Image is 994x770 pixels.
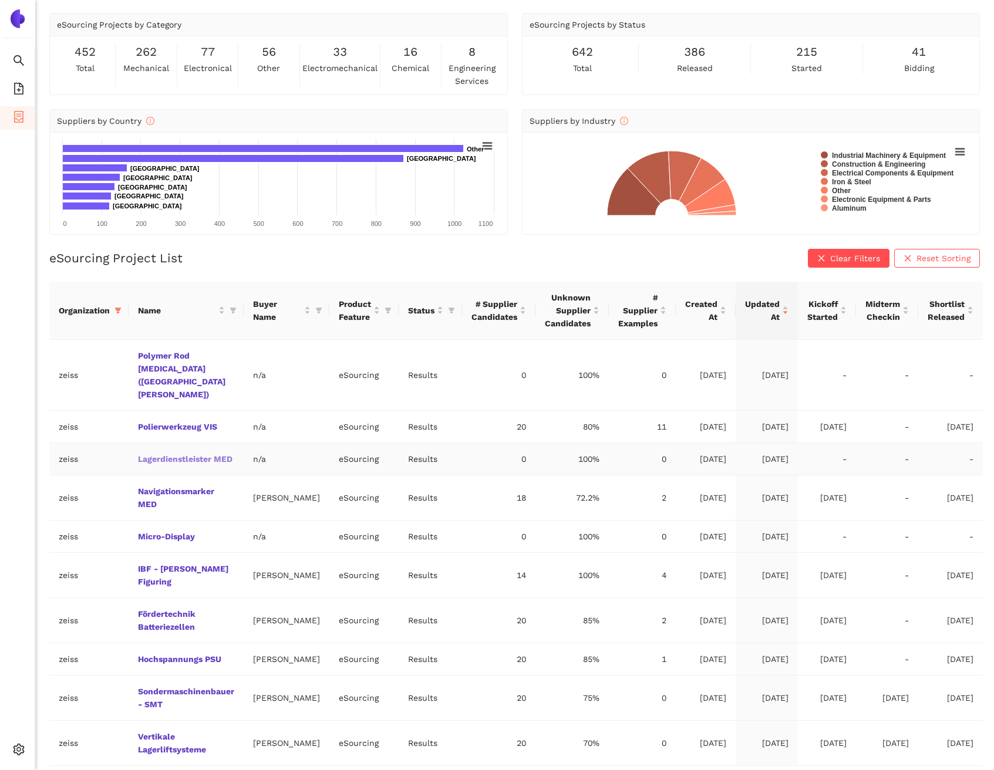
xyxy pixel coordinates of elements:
td: eSourcing [329,411,399,443]
td: 0 [609,340,676,411]
span: Suppliers by Industry [530,116,628,126]
td: - [918,340,983,411]
td: 75% [535,676,609,721]
span: Status [408,304,434,317]
td: eSourcing [329,553,399,598]
span: filter [448,307,455,314]
text: 0 [63,220,66,227]
td: 2 [609,475,676,521]
h2: eSourcing Project List [49,249,183,266]
td: - [918,521,983,553]
td: 2 [609,598,676,643]
td: [DATE] [736,340,798,411]
td: Results [399,521,462,553]
span: engineering services [444,62,500,87]
text: [GEOGRAPHIC_DATA] [114,192,184,200]
td: zeiss [49,521,129,553]
td: [DATE] [676,475,736,521]
td: [DATE] [676,411,736,443]
td: Results [399,340,462,411]
span: total [573,62,592,75]
td: [PERSON_NAME] [244,721,329,766]
td: [DATE] [736,443,798,475]
span: container [13,107,25,130]
span: filter [382,295,394,326]
td: - [798,443,856,475]
td: - [856,475,918,521]
span: Name [138,304,216,317]
td: [PERSON_NAME] [244,676,329,721]
span: Product Feature [339,298,371,323]
span: 215 [796,43,817,61]
span: filter [315,307,322,314]
td: [DATE] [676,553,736,598]
td: zeiss [49,598,129,643]
text: Electrical Components & Equipment [832,169,953,177]
td: - [798,340,856,411]
th: this column's title is Buyer Name,this column is sortable [244,282,329,340]
td: 80% [535,411,609,443]
td: n/a [244,411,329,443]
th: this column's title is Status,this column is sortable [399,282,462,340]
text: [GEOGRAPHIC_DATA] [130,165,200,172]
span: info-circle [620,117,628,125]
td: zeiss [49,443,129,475]
td: 14 [462,553,535,598]
text: [GEOGRAPHIC_DATA] [118,184,187,191]
button: closeClear Filters [808,249,889,268]
td: - [856,553,918,598]
text: Aluminum [832,204,867,212]
td: [PERSON_NAME] [244,475,329,521]
td: eSourcing [329,598,399,643]
td: 0 [462,443,535,475]
span: file-add [13,79,25,102]
span: filter [227,302,239,319]
td: 20 [462,411,535,443]
text: 1100 [479,220,493,227]
span: close [904,254,912,264]
text: 500 [253,220,264,227]
span: Kickoff Started [807,298,838,323]
text: 300 [175,220,186,227]
text: 700 [332,220,342,227]
td: Results [399,598,462,643]
span: Organization [59,304,110,317]
td: - [798,521,856,553]
td: 100% [535,521,609,553]
td: 0 [462,521,535,553]
span: 386 [684,43,705,61]
td: 11 [609,411,676,443]
span: # Supplier Examples [618,291,658,330]
td: 20 [462,598,535,643]
td: [DATE] [676,521,736,553]
td: [DATE] [798,676,856,721]
th: this column's title is Shortlist Released,this column is sortable [918,282,983,340]
td: eSourcing [329,475,399,521]
td: zeiss [49,643,129,676]
text: [GEOGRAPHIC_DATA] [113,202,182,210]
span: total [76,62,95,75]
span: 56 [262,43,276,61]
span: chemical [392,62,429,75]
td: [DATE] [798,553,856,598]
text: Construction & Engineering [832,160,925,168]
text: 200 [136,220,146,227]
img: Logo [8,9,27,28]
td: n/a [244,443,329,475]
td: zeiss [49,676,129,721]
span: close [817,254,825,264]
span: electromechanical [302,62,378,75]
td: [PERSON_NAME] [244,643,329,676]
td: Results [399,676,462,721]
span: filter [230,307,237,314]
td: Results [399,443,462,475]
td: [DATE] [736,475,798,521]
text: [GEOGRAPHIC_DATA] [407,155,476,162]
th: this column's title is Created At,this column is sortable [676,282,736,340]
span: Updated At [745,298,780,323]
text: 600 [292,220,303,227]
td: zeiss [49,475,129,521]
td: [DATE] [736,411,798,443]
td: 0 [609,521,676,553]
td: [DATE] [736,721,798,766]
